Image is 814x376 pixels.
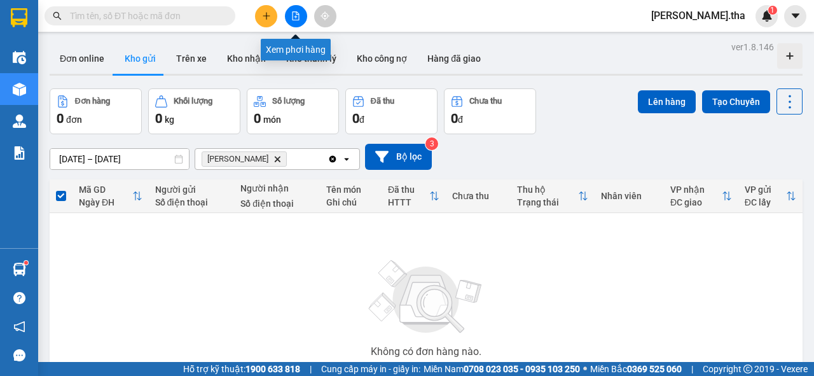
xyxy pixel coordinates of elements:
[452,191,504,201] div: Chưa thu
[13,51,26,64] img: warehouse-icon
[13,263,26,276] img: warehouse-icon
[743,365,752,373] span: copyright
[255,5,277,27] button: plus
[326,185,375,195] div: Tên món
[166,43,217,74] button: Trên xe
[165,115,174,125] span: kg
[254,111,261,126] span: 0
[202,151,287,167] span: VP Phan Rang, close by backspace
[262,11,271,20] span: plus
[417,43,491,74] button: Hàng đã giao
[670,197,722,207] div: ĐC giao
[424,362,580,376] span: Miền Nam
[183,362,300,376] span: Hỗ trợ kỹ thuật:
[641,8,755,24] span: [PERSON_NAME].tha
[371,347,481,357] div: Không có đơn hàng nào.
[247,88,339,134] button: Số lượng0món
[326,197,375,207] div: Ghi chú
[50,88,142,134] button: Đơn hàng0đơn
[790,10,801,22] span: caret-down
[289,153,291,165] input: Selected VP Phan Rang.
[155,185,228,195] div: Người gửi
[351,362,501,372] div: Bạn thử điều chỉnh lại bộ lọc nhé!
[768,6,777,15] sup: 1
[291,11,300,20] span: file-add
[263,115,281,125] span: món
[511,179,595,213] th: Toggle SortBy
[691,362,693,376] span: |
[79,185,132,195] div: Mã GD
[155,197,228,207] div: Số điện thoại
[761,10,773,22] img: icon-new-feature
[770,6,775,15] span: 1
[321,11,329,20] span: aim
[664,179,738,213] th: Toggle SortBy
[13,146,26,160] img: solution-icon
[341,154,352,164] svg: open
[285,5,307,27] button: file-add
[50,149,189,169] input: Select a date range.
[388,185,429,195] div: Đã thu
[310,362,312,376] span: |
[458,115,463,125] span: đ
[670,185,722,195] div: VP nhận
[745,197,786,207] div: ĐC lấy
[365,144,432,170] button: Bộ lọc
[444,88,536,134] button: Chưa thu0đ
[382,179,446,213] th: Toggle SortBy
[731,40,774,54] div: ver 1.8.146
[388,197,429,207] div: HTTT
[627,364,682,374] strong: 0369 525 060
[53,11,62,20] span: search
[13,321,25,333] span: notification
[371,97,394,106] div: Đã thu
[50,43,114,74] button: Đơn online
[245,364,300,374] strong: 1900 633 818
[451,111,458,126] span: 0
[517,197,578,207] div: Trạng thái
[57,111,64,126] span: 0
[702,90,770,113] button: Tạo Chuyến
[273,155,281,163] svg: Delete
[261,39,331,60] div: Xem phơi hàng
[638,90,696,113] button: Lên hàng
[114,43,166,74] button: Kho gửi
[13,83,26,96] img: warehouse-icon
[321,362,420,376] span: Cung cấp máy in - giấy in:
[174,97,212,106] div: Khối lượng
[738,179,803,213] th: Toggle SortBy
[469,97,502,106] div: Chưa thu
[207,154,268,164] span: VP Phan Rang
[79,197,132,207] div: Ngày ĐH
[75,97,110,106] div: Đơn hàng
[590,362,682,376] span: Miền Bắc
[240,198,314,209] div: Số điện thoại
[24,261,28,265] sup: 1
[148,88,240,134] button: Khối lượng0kg
[13,292,25,304] span: question-circle
[11,8,27,27] img: logo-vxr
[272,97,305,106] div: Số lượng
[345,88,438,134] button: Đã thu0đ
[314,5,336,27] button: aim
[517,185,578,195] div: Thu hộ
[464,364,580,374] strong: 0708 023 035 - 0935 103 250
[352,111,359,126] span: 0
[784,5,806,27] button: caret-down
[362,253,490,342] img: svg+xml;base64,PHN2ZyBjbGFzcz0ibGlzdC1wbHVnX19zdmciIHhtbG5zPSJodHRwOi8vd3d3LnczLm9yZy8yMDAwL3N2Zy...
[425,137,438,150] sup: 3
[328,154,338,164] svg: Clear all
[347,43,417,74] button: Kho công nợ
[70,9,220,23] input: Tìm tên, số ĐT hoặc mã đơn
[13,115,26,128] img: warehouse-icon
[13,349,25,361] span: message
[155,111,162,126] span: 0
[777,43,803,69] div: Tạo kho hàng mới
[72,179,149,213] th: Toggle SortBy
[217,43,276,74] button: Kho nhận
[359,115,364,125] span: đ
[240,183,314,193] div: Người nhận
[601,191,658,201] div: Nhân viên
[745,185,786,195] div: VP gửi
[583,366,587,372] span: ⚪️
